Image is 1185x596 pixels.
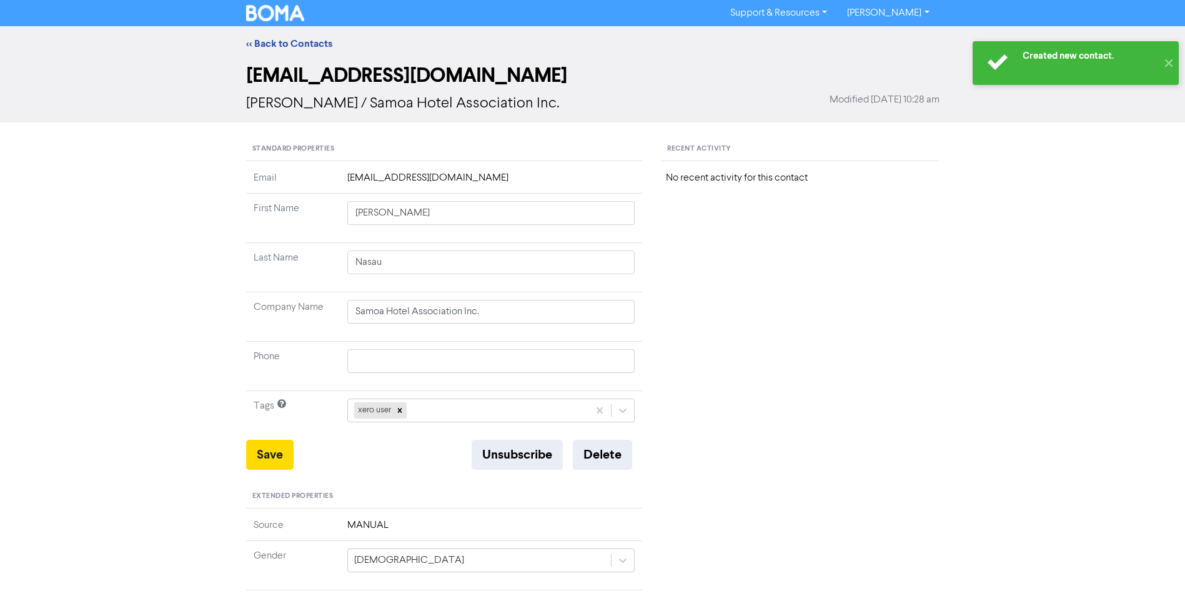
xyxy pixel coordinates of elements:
[1123,536,1185,596] iframe: Chat Widget
[246,171,340,194] td: Email
[246,37,332,50] a: << Back to Contacts
[666,171,934,186] div: No recent activity for this contact
[830,92,940,107] span: Modified [DATE] 10:28 am
[246,391,340,440] td: Tags
[354,402,393,419] div: xero user
[246,96,560,111] span: [PERSON_NAME] / Samoa Hotel Association Inc.
[246,243,340,292] td: Last Name
[246,137,643,161] div: Standard Properties
[573,440,632,470] button: Delete
[246,292,340,342] td: Company Name
[246,540,340,590] td: Gender
[661,137,939,161] div: Recent Activity
[340,171,643,194] td: [EMAIL_ADDRESS][DOMAIN_NAME]
[246,342,340,391] td: Phone
[246,64,940,87] h2: [EMAIL_ADDRESS][DOMAIN_NAME]
[472,440,563,470] button: Unsubscribe
[340,518,643,541] td: MANUAL
[354,553,464,568] div: [DEMOGRAPHIC_DATA]
[837,3,939,23] a: [PERSON_NAME]
[246,5,305,21] img: BOMA Logo
[1023,49,1157,62] div: Created new contact.
[246,194,340,243] td: First Name
[246,485,643,509] div: Extended Properties
[246,518,340,541] td: Source
[720,3,837,23] a: Support & Resources
[246,440,294,470] button: Save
